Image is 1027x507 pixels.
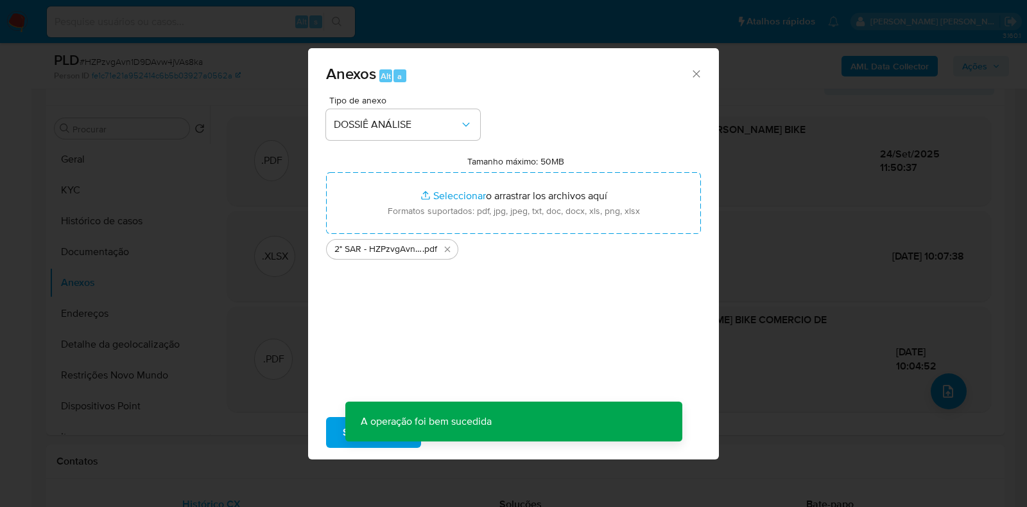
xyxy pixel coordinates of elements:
[467,156,564,167] label: Tamanho máximo: 50MB
[326,417,421,448] button: Subir arquivo
[343,418,404,447] span: Subir arquivo
[334,118,460,131] span: DOSSIÊ ANÁLISE
[422,243,437,256] span: .pdf
[690,67,702,79] button: Cerrar
[334,243,422,256] span: 2° SAR - HZPzvgAvn1D9DAvw4jVAs8ka - CNPJ 28787511000114 - [PERSON_NAME] BIKE COMERCIO DE BICICLET...
[326,109,480,140] button: DOSSIÊ ANÁLISE
[345,402,507,441] p: A operação foi bem sucedida
[443,418,485,447] span: Cancelar
[381,70,391,82] span: Alt
[329,96,483,105] span: Tipo de anexo
[326,62,376,85] span: Anexos
[440,242,455,257] button: Eliminar 2° SAR - HZPzvgAvn1D9DAvw4jVAs8ka - CNPJ 28787511000114 - WOLTZ BIKE COMERCIO DE BICICLE...
[397,70,402,82] span: a
[326,234,701,260] ul: Archivos seleccionados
